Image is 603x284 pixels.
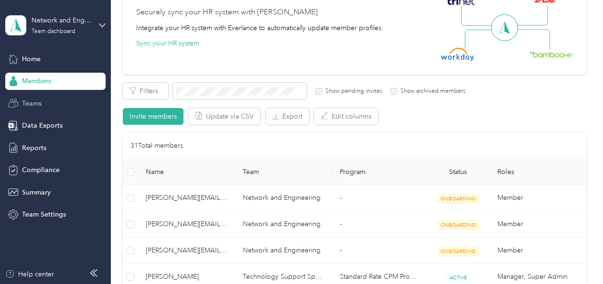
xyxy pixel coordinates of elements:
[22,76,51,86] span: Members
[146,245,227,256] span: [PERSON_NAME][EMAIL_ADDRESS][PERSON_NAME][DOMAIN_NAME]
[332,211,427,238] td: -
[427,211,490,238] td: ONBOARDING
[32,15,91,25] div: Network and Engineering
[235,211,332,238] td: Network and Engineering
[490,211,587,238] td: Member
[22,143,46,153] span: Reports
[123,108,183,125] button: Invite members
[549,230,603,284] iframe: Everlance-gr Chat Button Frame
[437,246,479,256] span: ONBOARDING
[22,187,51,197] span: Summary
[22,209,66,219] span: Team Settings
[235,185,332,211] td: Network and Engineering
[517,29,550,50] img: Line Right Down
[136,23,383,33] div: Integrate your HR system with Everlance to automatically update member profiles.
[490,238,587,264] td: Member
[138,185,235,211] td: anthony.jones@sccpss.com
[515,6,548,26] img: Line Right Up
[146,272,227,282] span: [PERSON_NAME]
[427,159,490,185] th: Status
[529,51,573,57] img: BambooHR
[188,108,260,125] button: Update via CSV
[138,159,235,185] th: Name
[332,238,427,264] td: -
[235,238,332,264] td: Network and Engineering
[32,29,75,34] div: Team dashboard
[437,194,479,204] span: ONBOARDING
[266,108,309,125] button: Export
[136,38,199,48] button: Sync your HR system
[22,165,60,175] span: Compliance
[490,159,587,185] th: Roles
[314,108,378,125] button: Edit columns
[490,185,587,211] td: Member
[130,141,183,151] p: 31 Total members
[235,159,332,185] th: Team
[22,120,63,131] span: Data Exports
[427,185,490,211] td: ONBOARDING
[437,220,479,230] span: ONBOARDING
[397,87,465,96] label: Show archived members
[146,219,227,229] span: [PERSON_NAME][EMAIL_ADDRESS][DOMAIN_NAME]
[146,168,227,176] span: Name
[22,54,41,64] span: Home
[441,48,474,61] img: Workday
[5,269,54,279] button: Help center
[146,193,227,203] span: [PERSON_NAME][EMAIL_ADDRESS][PERSON_NAME][DOMAIN_NAME]
[464,29,498,49] img: Line Left Down
[138,211,235,238] td: antwan.brown@sccpss.com
[138,238,235,264] td: marcus.cook@sccpss.com
[332,159,427,185] th: Program
[22,98,42,109] span: Teams
[461,6,495,26] img: Line Left Up
[136,7,318,18] div: Securely sync your HR system with [PERSON_NAME]
[332,185,427,211] td: -
[446,273,470,283] span: ACTIVE
[123,83,168,99] button: Filters
[427,238,490,264] td: ONBOARDING
[322,87,382,96] label: Show pending invites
